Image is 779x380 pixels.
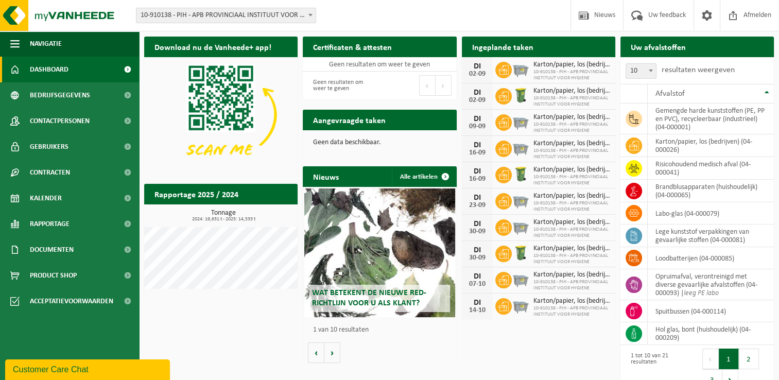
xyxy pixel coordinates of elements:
span: 10-910138 - PIH - APB PROVINCIAAL INSTITUUT VOOR HYGIENE - ANTWERPEN [136,8,316,23]
span: 10-910138 - PIH - APB PROVINCIAAL INSTITUUT VOOR HYGIENE [533,95,610,108]
button: Volgende [324,342,340,363]
div: 14-10 [467,307,488,314]
h2: Rapportage 2025 / 2024 [144,184,249,204]
span: Karton/papier, los (bedrijven) [533,140,610,148]
span: Afvalstof [655,90,685,98]
span: Contactpersonen [30,108,90,134]
div: DI [467,272,488,281]
div: 30-09 [467,228,488,235]
span: 10-910138 - PIH - APB PROVINCIAAL INSTITUUT VOOR HYGIENE [533,148,610,160]
div: DI [467,246,488,254]
img: WB-2500-GAL-GY-01 [512,113,529,130]
td: loodbatterijen (04-000085) [648,247,774,269]
span: 10-910138 - PIH - APB PROVINCIAAL INSTITUUT VOOR HYGIENE [533,305,610,318]
span: Karton/papier, los (bedrijven) [533,113,610,122]
img: Download de VHEPlus App [144,57,298,172]
button: Previous [702,349,719,369]
button: Vorige [308,342,324,363]
td: risicohoudend medisch afval (04-000041) [648,157,774,180]
a: Wat betekent de nieuwe RED-richtlijn voor u als klant? [304,188,455,317]
div: DI [467,89,488,97]
div: Geen resultaten om weer te geven [308,74,374,97]
span: 2024: 19,631 t - 2025: 14,533 t [149,217,298,222]
span: Rapportage [30,211,70,237]
img: WB-0240-HPE-GN-50 [512,87,529,104]
span: Karton/papier, los (bedrijven) [533,297,610,305]
td: lege kunststof verpakkingen van gevaarlijke stoffen (04-000081) [648,224,774,247]
h3: Tonnage [149,210,298,222]
span: 10-910138 - PIH - APB PROVINCIAAL INSTITUUT VOOR HYGIENE [533,227,610,239]
span: Karton/papier, los (bedrijven) [533,61,610,69]
div: DI [467,141,488,149]
div: 07-10 [467,281,488,288]
i: leeg PE labo [684,289,719,297]
span: Karton/papier, los (bedrijven) [533,87,610,95]
span: 10 [626,64,656,78]
a: Alle artikelen [392,166,456,187]
div: 02-09 [467,71,488,78]
h2: Ingeplande taken [462,37,544,57]
img: WB-2500-GAL-GY-01 [512,192,529,209]
div: 16-09 [467,149,488,157]
span: 10-910138 - PIH - APB PROVINCIAAL INSTITUUT VOOR HYGIENE - ANTWERPEN [136,8,316,23]
span: 10-910138 - PIH - APB PROVINCIAAL INSTITUUT VOOR HYGIENE [533,174,610,186]
span: Karton/papier, los (bedrijven) [533,245,610,253]
span: 10-910138 - PIH - APB PROVINCIAAL INSTITUUT VOOR HYGIENE [533,253,610,265]
h2: Aangevraagde taken [303,110,396,130]
h2: Download nu de Vanheede+ app! [144,37,282,57]
img: WB-2500-GAL-GY-01 [512,60,529,78]
p: 1 van 10 resultaten [313,326,451,334]
span: Contracten [30,160,70,185]
td: labo-glas (04-000079) [648,202,774,224]
span: Kalender [30,185,62,211]
div: 23-09 [467,202,488,209]
td: brandblusapparaten (huishoudelijk) (04-000065) [648,180,774,202]
span: 10 [626,63,656,79]
span: Wat betekent de nieuwe RED-richtlijn voor u als klant? [312,289,426,307]
td: gemengde harde kunststoffen (PE, PP en PVC), recycleerbaar (industrieel) (04-000001) [648,103,774,134]
img: WB-2500-GAL-GY-01 [512,218,529,235]
span: Product Shop [30,263,77,288]
label: resultaten weergeven [662,66,735,74]
span: Karton/papier, los (bedrijven) [533,271,610,279]
div: 02-09 [467,97,488,104]
h2: Certificaten & attesten [303,37,402,57]
span: 10-910138 - PIH - APB PROVINCIAAL INSTITUUT VOOR HYGIENE [533,279,610,291]
h2: Nieuws [303,166,349,186]
span: 10-910138 - PIH - APB PROVINCIAAL INSTITUUT VOOR HYGIENE [533,122,610,134]
div: 16-09 [467,176,488,183]
span: Dashboard [30,57,68,82]
span: Acceptatievoorwaarden [30,288,113,314]
td: spuitbussen (04-000114) [648,300,774,322]
div: DI [467,167,488,176]
img: WB-0240-HPE-GN-50 [512,244,529,262]
span: Bedrijfsgegevens [30,82,90,108]
td: opruimafval, verontreinigd met diverse gevaarlijke afvalstoffen (04-000093) | [648,269,774,300]
button: 2 [739,349,759,369]
td: hol glas, bont (huishoudelijk) (04-000209) [648,322,774,345]
span: 10-910138 - PIH - APB PROVINCIAAL INSTITUUT VOOR HYGIENE [533,69,610,81]
span: Karton/papier, los (bedrijven) [533,166,610,174]
img: WB-2500-GAL-GY-01 [512,270,529,288]
p: Geen data beschikbaar. [313,139,446,146]
span: Documenten [30,237,74,263]
span: Karton/papier, los (bedrijven) [533,192,610,200]
span: Navigatie [30,31,62,57]
img: WB-2500-GAL-GY-01 [512,139,529,157]
div: DI [467,115,488,123]
div: DI [467,220,488,228]
button: Previous [419,75,436,96]
div: DI [467,62,488,71]
h2: Uw afvalstoffen [620,37,696,57]
img: WB-2500-GAL-GY-01 [512,297,529,314]
td: Geen resultaten om weer te geven [303,57,456,72]
span: 10-910138 - PIH - APB PROVINCIAAL INSTITUUT VOOR HYGIENE [533,200,610,213]
button: Next [436,75,452,96]
td: karton/papier, los (bedrijven) (04-000026) [648,134,774,157]
button: 1 [719,349,739,369]
div: DI [467,299,488,307]
span: Gebruikers [30,134,68,160]
iframe: chat widget [5,357,172,380]
div: DI [467,194,488,202]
